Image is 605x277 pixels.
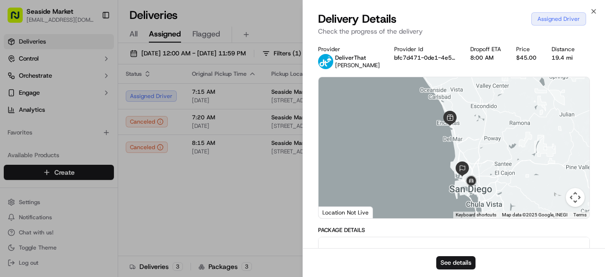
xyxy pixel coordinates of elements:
div: Package Details [318,226,590,234]
div: Dropoff ETA [470,45,501,53]
img: 1736555255976-a54dd68f-1ca7-489b-9aae-adbdc363a1c4 [9,90,26,107]
div: Location Not Live [319,206,373,218]
div: Provider Id [394,45,455,53]
p: Welcome 👋 [9,37,172,53]
div: 8:00 AM [470,54,501,62]
a: Terms (opens in new tab) [573,212,587,217]
button: Keyboard shortcuts [456,212,496,218]
span: $339.96 [341,248,368,257]
a: Open this area in Google Maps (opens a new window) [321,206,352,218]
div: $45.00 [516,54,536,62]
button: bfc7d471-0de1-4e51-a81f-d0554a5ce17b [394,54,455,62]
div: 19.4 mi [552,54,575,62]
button: Start new chat [161,93,172,104]
img: profile_deliverthat_partner.png [318,54,333,69]
button: Map camera controls [566,188,585,207]
span: Pylon [94,160,114,167]
div: Distance [552,45,575,53]
div: 📗 [9,138,17,145]
div: 💻 [80,138,87,145]
img: Google [321,206,352,218]
div: Price [516,45,536,53]
p: Check the progress of the delivery [318,27,590,36]
div: Provider [318,45,379,53]
a: Powered byPylon [67,160,114,167]
input: Got a question? Start typing here... [25,61,170,71]
span: API Documentation [89,137,152,146]
span: [PERSON_NAME] [335,62,380,69]
span: Knowledge Base [19,137,72,146]
span: Map data ©2025 Google, INEGI [502,212,568,217]
div: Start new chat [32,90,155,99]
div: We're available if you need us! [32,99,120,107]
img: Nash [9,9,28,28]
p: DeliverThat [335,54,380,62]
button: $339.96 [319,237,589,268]
a: 📗Knowledge Base [6,133,76,150]
button: See details [436,256,475,269]
a: 💻API Documentation [76,133,156,150]
span: Delivery Details [318,11,397,27]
